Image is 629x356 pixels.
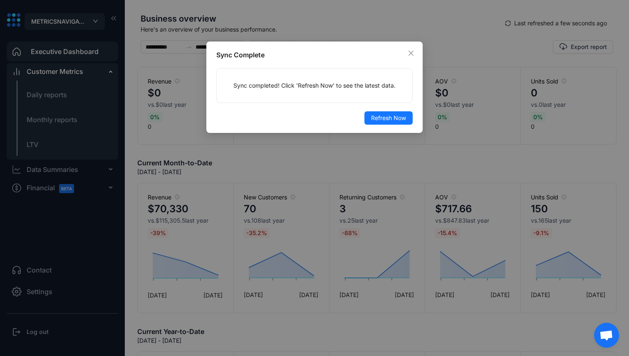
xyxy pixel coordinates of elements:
[223,81,406,90] p: Sync completed! Click 'Refresh Now' to see the latest data.
[594,323,619,348] div: Open chat
[216,50,413,60] div: Sync Complete
[404,47,418,60] button: Close
[364,111,413,125] button: Refresh Now
[371,113,406,123] span: Refresh Now
[408,50,414,56] span: close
